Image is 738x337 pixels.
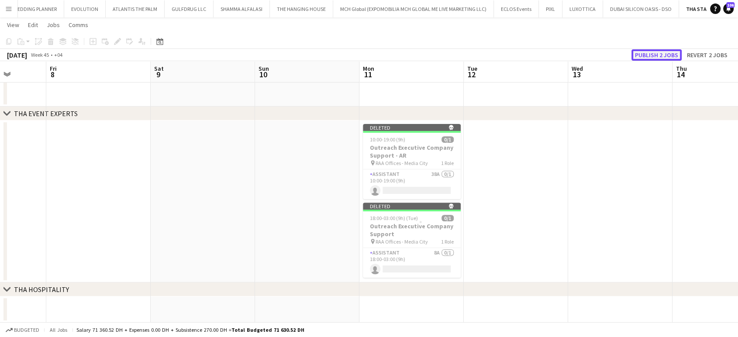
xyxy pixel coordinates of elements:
[370,136,405,143] span: 10:00-19:00 (9h)
[257,69,269,79] span: 10
[441,215,454,221] span: 0/1
[631,49,682,61] button: Publish 2 jobs
[333,0,494,17] button: MCH Global (EXPOMOBILIA MCH GLOBAL ME LIVE MARKETING LLC)
[370,215,418,221] span: 18:00-03:00 (9h) (Tue)
[28,21,38,29] span: Edit
[363,144,461,159] h3: Outreach Executive Company Support - AR
[4,325,41,335] button: Budgeted
[466,69,477,79] span: 12
[467,65,477,72] span: Tue
[441,136,454,143] span: 0/1
[3,19,23,31] a: View
[363,222,461,238] h3: Outreach Executive Company Support
[363,248,461,278] app-card-role: Assistant8A0/118:00-03:00 (9h)
[679,0,728,17] button: THA STAFFING
[165,0,214,17] button: GULFDRUG LLC
[363,124,461,199] app-job-card: Deleted 10:00-19:00 (9h)0/1Outreach Executive Company Support - AR RAA Offices - Media City1 Role...
[726,2,735,8] span: 106
[570,69,583,79] span: 13
[50,65,57,72] span: Fri
[48,69,57,79] span: 8
[539,0,562,17] button: PIXL
[441,160,454,166] span: 1 Role
[7,21,19,29] span: View
[47,21,60,29] span: Jobs
[7,51,27,59] div: [DATE]
[376,160,428,166] span: RAA Offices - Media City
[363,65,374,72] span: Mon
[14,285,69,294] div: THA HOSPITALITY
[14,109,78,118] div: THA EVENT EXPERTS
[376,238,428,245] span: RAA Offices - Media City
[723,3,734,14] a: 106
[214,0,270,17] button: SHAMMA ALFALASI
[363,203,461,278] app-job-card: Deleted 18:00-03:00 (9h) (Tue)0/1Outreach Executive Company Support RAA Offices - Media City1 Rol...
[153,69,164,79] span: 9
[64,0,106,17] button: EVOLUTION
[562,0,603,17] button: LUXOTTICA
[76,327,304,333] div: Salary 71 360.52 DH + Expenses 0.00 DH + Subsistence 270.00 DH =
[24,19,41,31] a: Edit
[441,238,454,245] span: 1 Role
[683,49,731,61] button: Revert 2 jobs
[363,203,461,210] div: Deleted
[106,0,165,17] button: ATLANTIS THE PALM
[363,169,461,199] app-card-role: Assistant38A0/110:00-19:00 (9h)
[259,65,269,72] span: Sun
[362,69,374,79] span: 11
[54,52,62,58] div: +04
[603,0,679,17] button: DUBAI SILICON OASIS - DSO
[65,19,92,31] a: Comms
[69,21,88,29] span: Comms
[154,65,164,72] span: Sat
[231,327,304,333] span: Total Budgeted 71 630.52 DH
[572,65,583,72] span: Wed
[14,327,39,333] span: Budgeted
[676,65,687,72] span: Thu
[363,124,461,131] div: Deleted
[43,19,63,31] a: Jobs
[29,52,51,58] span: Week 45
[494,0,539,17] button: ECLOS Events
[48,327,69,333] span: All jobs
[270,0,333,17] button: THE HANGING HOUSE
[675,69,687,79] span: 14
